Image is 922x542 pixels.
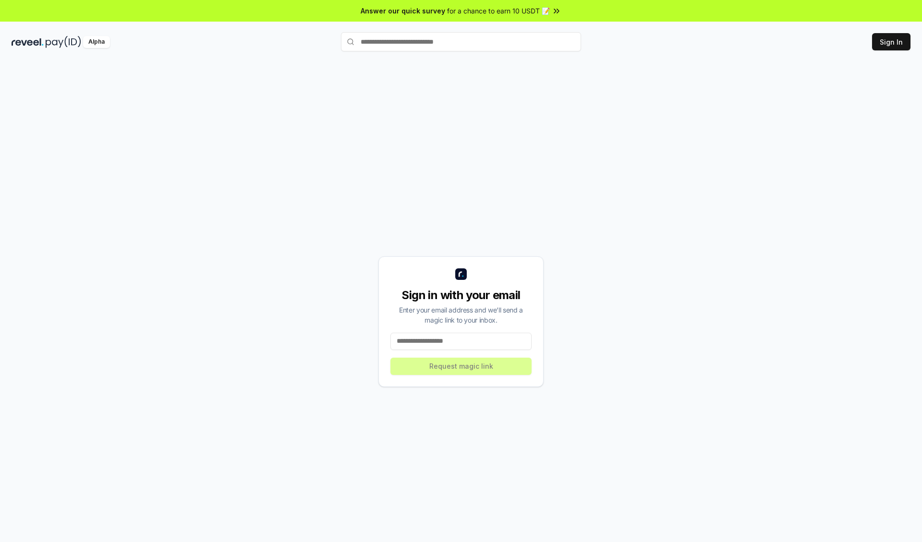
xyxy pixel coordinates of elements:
img: logo_small [455,268,467,280]
button: Sign In [872,33,910,50]
img: reveel_dark [12,36,44,48]
div: Alpha [83,36,110,48]
img: pay_id [46,36,81,48]
span: for a chance to earn 10 USDT 📝 [447,6,550,16]
div: Enter your email address and we’ll send a magic link to your inbox. [390,305,532,325]
div: Sign in with your email [390,288,532,303]
span: Answer our quick survey [361,6,445,16]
